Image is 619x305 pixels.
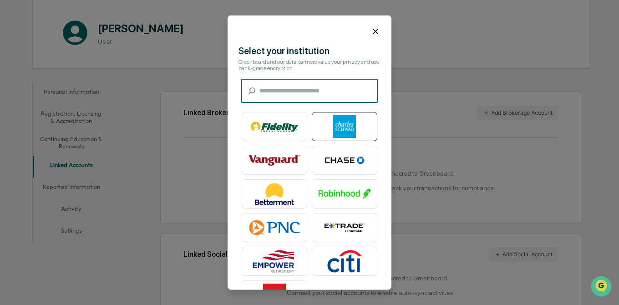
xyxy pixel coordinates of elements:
[62,111,117,127] a: 🗄️Attestations
[24,41,150,51] input: Clear
[319,115,370,138] img: Charles Schwab
[249,115,300,138] img: Fidelity Investments
[64,154,110,161] a: Powered byPylon
[249,250,300,273] img: Empower Retirement
[319,216,370,239] img: E*TRADE
[18,115,59,124] span: Preclearance
[249,216,300,239] img: PNC
[5,128,61,145] a: 🔎Data Lookup
[31,70,149,79] div: Start new chat
[238,46,381,56] div: Select your institution
[590,275,614,300] iframe: Open customer support
[66,116,73,123] div: 🗄️
[249,183,300,205] img: Betterment
[5,111,62,127] a: 🖐️Preclearance
[9,116,16,123] div: 🖐️
[319,183,370,205] img: Robinhood
[9,19,166,34] p: How can we help?
[9,70,25,86] img: 1746055101610-c473b297-6a78-478c-a979-82029cc54cd1
[249,149,300,172] img: Vanguard
[319,250,370,273] img: Citibank
[75,115,113,124] span: Attestations
[91,154,110,161] span: Pylon
[9,133,16,140] div: 🔎
[319,149,370,172] img: Chase
[31,79,115,86] div: We're available if you need us!
[18,132,57,141] span: Data Lookup
[155,72,166,83] button: Start new chat
[238,59,381,71] div: Greenboard and our data partners value your privacy and use bank-grade encryption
